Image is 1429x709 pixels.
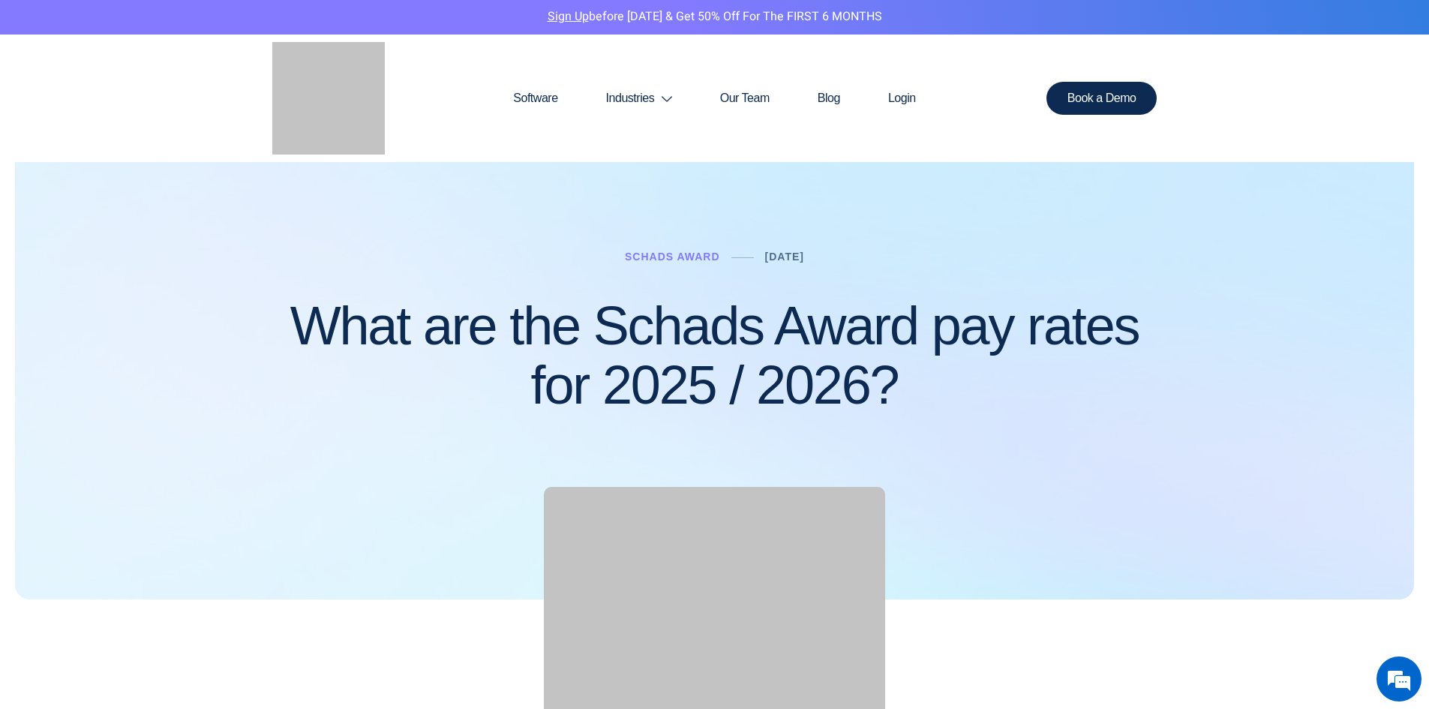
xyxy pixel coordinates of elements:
[489,62,581,134] a: Software
[1046,82,1157,115] a: Book a Demo
[272,296,1157,415] h1: What are the Schads Award pay rates for 2025 / 2026?
[11,8,1418,27] p: before [DATE] & Get 50% Off for the FIRST 6 MONTHS
[625,251,720,263] a: Schads Award
[696,62,794,134] a: Our Team
[1067,92,1136,104] span: Book a Demo
[582,62,696,134] a: Industries
[864,62,940,134] a: Login
[765,251,804,263] a: [DATE]
[548,8,589,26] a: Sign Up
[794,62,864,134] a: Blog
